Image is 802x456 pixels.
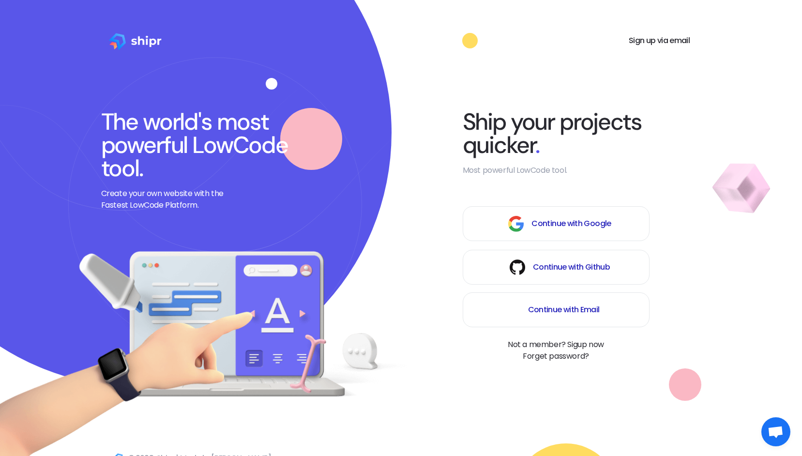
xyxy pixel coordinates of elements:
[618,23,701,58] button: Sign up via email
[101,188,237,211] div: Create your own website with the Fastest LowCode Platform.
[528,304,600,316] span: Continue with Email
[508,339,604,350] a: Not a member? Sigup now
[463,110,650,157] div: Ship your projects quicker
[463,165,650,176] div: Most powerful LowCode tool.
[523,350,589,362] a: Forget password?
[761,417,790,446] div: Open chat
[531,218,611,229] span: Continue with Google
[463,250,650,285] button: Continue with Github
[533,261,610,273] span: Continue with Github
[463,206,650,241] button: Continue with Google
[535,130,539,160] span: .
[463,292,650,327] button: Continue with Email
[101,110,319,180] div: The world's most powerful LowCode tool.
